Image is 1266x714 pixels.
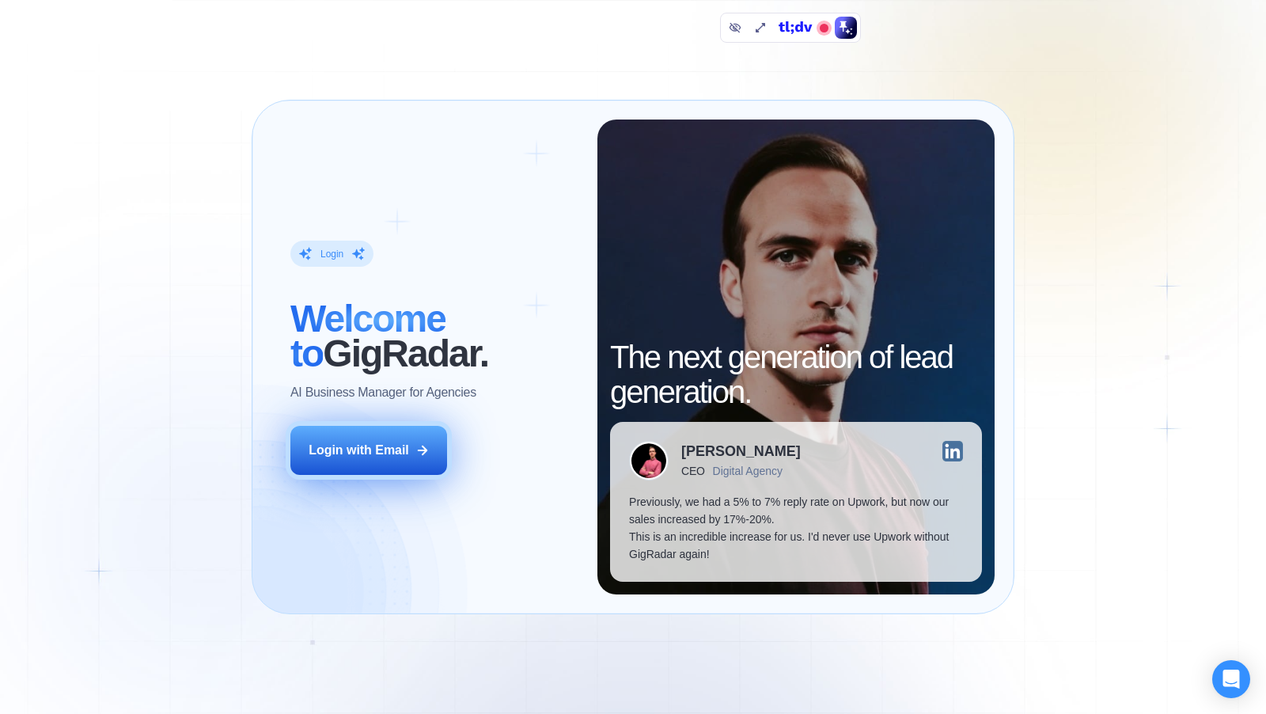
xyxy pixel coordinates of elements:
div: Login with Email [309,442,409,459]
h2: The next generation of lead generation. [610,340,981,409]
div: Open Intercom Messenger [1212,660,1250,698]
div: [PERSON_NAME] [681,444,801,458]
button: Login with Email [290,426,447,475]
p: Previously, we had a 5% to 7% reply rate on Upwork, but now our sales increased by 17%-20%. This ... [629,493,962,563]
div: CEO [681,465,704,477]
span: Welcome to [290,298,445,374]
h2: ‍ GigRadar. [290,302,578,371]
div: Digital Agency [713,465,783,477]
p: AI Business Manager for Agencies [290,384,476,401]
div: Login [320,247,343,260]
